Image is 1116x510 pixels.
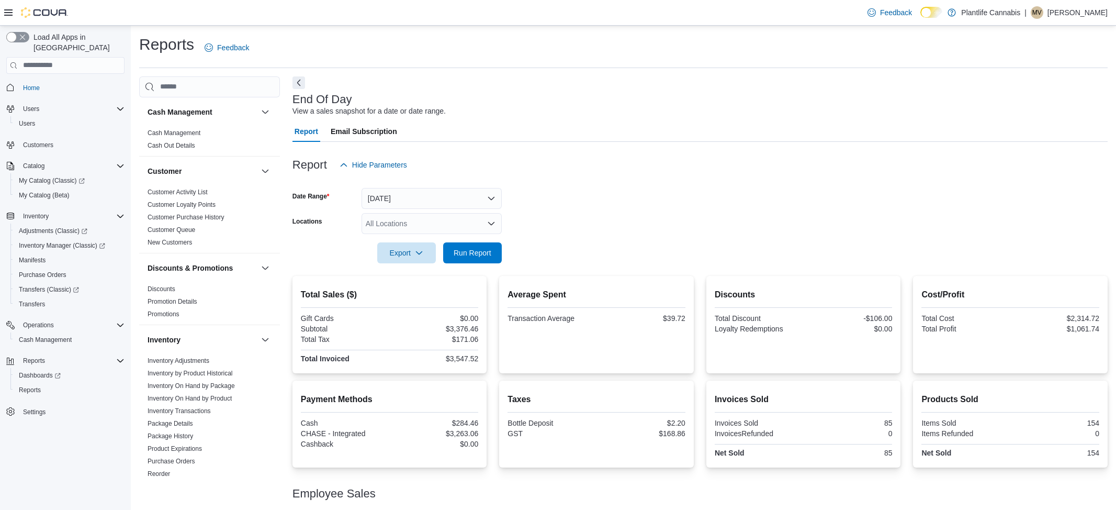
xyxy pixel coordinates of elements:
button: Customers [2,137,129,152]
h2: Products Sold [921,393,1099,406]
span: Home [19,81,125,94]
button: Inventory [2,209,129,224]
div: $3,376.46 [392,325,479,333]
span: Load All Apps in [GEOGRAPHIC_DATA] [29,32,125,53]
span: Inventory Adjustments [148,357,209,365]
span: Run Report [454,248,491,258]
button: My Catalog (Beta) [10,188,129,203]
span: Settings [23,408,46,416]
a: Package History [148,433,193,440]
button: Open list of options [487,219,495,228]
span: My Catalog (Beta) [15,189,125,202]
span: Inventory Manager (Classic) [19,241,105,250]
a: Manifests [15,254,50,267]
a: Customer Queue [148,226,195,234]
a: Transfers [15,298,49,311]
strong: Net Sold [715,449,745,457]
span: Adjustments (Classic) [15,225,125,237]
span: Report [295,121,318,142]
div: Loyalty Redemptions [715,325,802,333]
span: Reports [15,384,125,396]
div: Cash Management [139,127,280,156]
button: [DATE] [362,188,502,209]
a: Settings [19,406,50,418]
button: Reports [10,383,129,397]
button: Catalog [19,160,49,172]
a: Promotion Details [148,298,197,305]
a: Reports [15,384,45,396]
a: Dashboards [15,369,65,382]
a: Package Details [148,420,193,427]
span: Catalog [19,160,125,172]
button: Export [377,242,436,263]
div: $2,314.72 [1012,314,1099,323]
span: Hide Parameters [352,160,407,170]
div: Customer [139,186,280,253]
div: 85 [806,419,893,427]
button: Purchase Orders [10,268,129,282]
span: Transfers [19,300,45,308]
span: Users [19,103,125,115]
a: Promotions [148,311,179,318]
h3: Cash Management [148,107,212,117]
span: My Catalog (Classic) [15,174,125,187]
span: Customers [23,141,53,149]
button: Cash Management [259,106,272,118]
h2: Cost/Profit [921,289,1099,301]
span: Users [19,119,35,128]
span: Users [23,105,39,113]
div: Total Cost [921,314,1008,323]
button: Discounts & Promotions [259,262,272,274]
h1: Reports [139,34,194,55]
button: Inventory [19,210,53,223]
a: Home [19,82,44,94]
button: Users [19,103,43,115]
div: InvoicesRefunded [715,429,802,438]
a: Purchase Orders [15,269,71,281]
span: Manifests [15,254,125,267]
span: Inventory On Hand by Package [148,382,235,390]
span: Feedback [880,7,912,18]
span: Customer Purchase History [148,213,224,221]
button: Operations [2,318,129,332]
span: Transfers (Classic) [19,285,79,294]
span: Cash Out Details [148,141,195,150]
span: Reports [23,357,45,365]
span: Inventory [19,210,125,223]
div: $171.06 [392,335,479,343]
a: Inventory Manager (Classic) [15,239,109,252]
button: Cash Management [148,107,257,117]
button: Next [292,76,305,89]
h2: Payment Methods [301,393,479,406]
span: Transfers (Classic) [15,283,125,296]
span: Inventory by Product Historical [148,369,233,378]
span: Dashboards [19,371,61,380]
span: My Catalog (Classic) [19,176,85,185]
a: Inventory Adjustments [148,357,209,364]
h3: Discounts & Promotions [148,263,233,273]
a: Inventory Manager (Classic) [10,238,129,253]
a: Inventory On Hand by Product [148,395,232,402]
h2: Total Sales ($) [301,289,479,301]
div: -$106.00 [806,314,893,323]
a: Cash Management [148,129,200,137]
div: $0.00 [392,440,479,448]
a: My Catalog (Classic) [15,174,89,187]
span: My Catalog (Beta) [19,191,70,199]
p: Plantlife Cannabis [961,6,1020,19]
h2: Invoices Sold [715,393,893,406]
label: Date Range [292,192,330,201]
span: Cash Management [15,334,125,346]
button: Home [2,80,129,95]
button: Cash Management [10,332,129,347]
a: Discounts [148,285,175,293]
span: Catalog [23,162,44,170]
span: New Customers [148,238,192,247]
a: Adjustments (Classic) [10,224,129,238]
div: 154 [1012,419,1099,427]
span: Operations [19,319,125,331]
p: [PERSON_NAME] [1047,6,1108,19]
